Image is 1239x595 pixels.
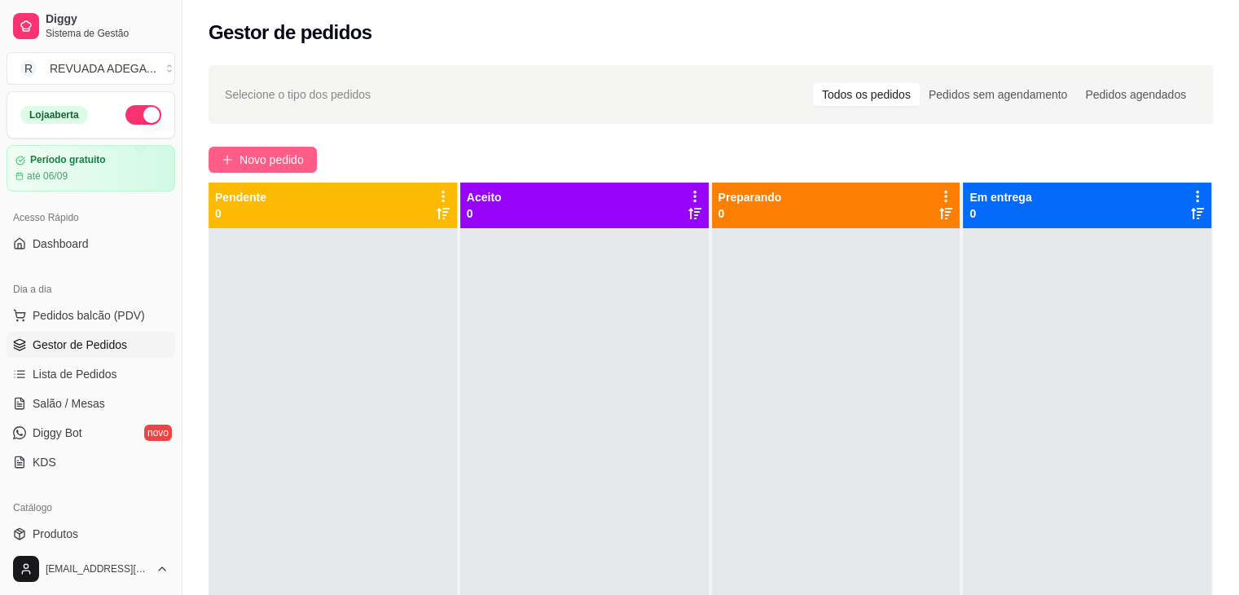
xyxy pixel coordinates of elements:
span: Selecione o tipo dos pedidos [225,86,371,104]
p: Preparando [718,189,782,205]
p: 0 [969,205,1031,222]
span: Pedidos balcão (PDV) [33,307,145,324]
span: R [20,60,37,77]
p: 0 [215,205,266,222]
a: Período gratuitoaté 06/09 [7,145,175,192]
a: Lista de Pedidos [7,361,175,387]
a: Gestor de Pedidos [7,332,175,358]
span: plus [222,154,233,165]
p: Pendente [215,189,266,205]
button: Novo pedido [209,147,317,173]
button: Select a team [7,52,175,85]
span: Diggy [46,12,169,27]
span: Novo pedido [239,151,304,169]
div: Acesso Rápido [7,205,175,231]
p: 0 [467,205,502,222]
a: KDS [7,449,175,475]
button: Alterar Status [125,105,161,125]
div: REVUADA ADEGA ... [50,60,156,77]
p: 0 [718,205,782,222]
button: Pedidos balcão (PDV) [7,302,175,328]
article: até 06/09 [27,170,68,183]
a: DiggySistema de Gestão [7,7,175,46]
p: Aceito [467,189,502,205]
span: Diggy Bot [33,425,82,441]
span: Sistema de Gestão [46,27,169,40]
div: Pedidos agendados [1076,83,1195,106]
span: [EMAIL_ADDRESS][DOMAIN_NAME] [46,562,149,575]
a: Diggy Botnovo [7,420,175,446]
span: Dashboard [33,236,89,252]
h2: Gestor de pedidos [209,20,372,46]
div: Dia a dia [7,276,175,302]
span: Lista de Pedidos [33,366,117,382]
a: Produtos [7,521,175,547]
span: KDS [33,454,56,470]
div: Loja aberta [20,106,88,124]
button: [EMAIL_ADDRESS][DOMAIN_NAME] [7,549,175,588]
div: Catálogo [7,495,175,521]
div: Todos os pedidos [813,83,920,106]
a: Salão / Mesas [7,390,175,416]
p: Em entrega [969,189,1031,205]
div: Pedidos sem agendamento [920,83,1076,106]
article: Período gratuito [30,154,106,166]
span: Salão / Mesas [33,395,105,412]
span: Gestor de Pedidos [33,337,127,353]
a: Dashboard [7,231,175,257]
span: Produtos [33,526,78,542]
